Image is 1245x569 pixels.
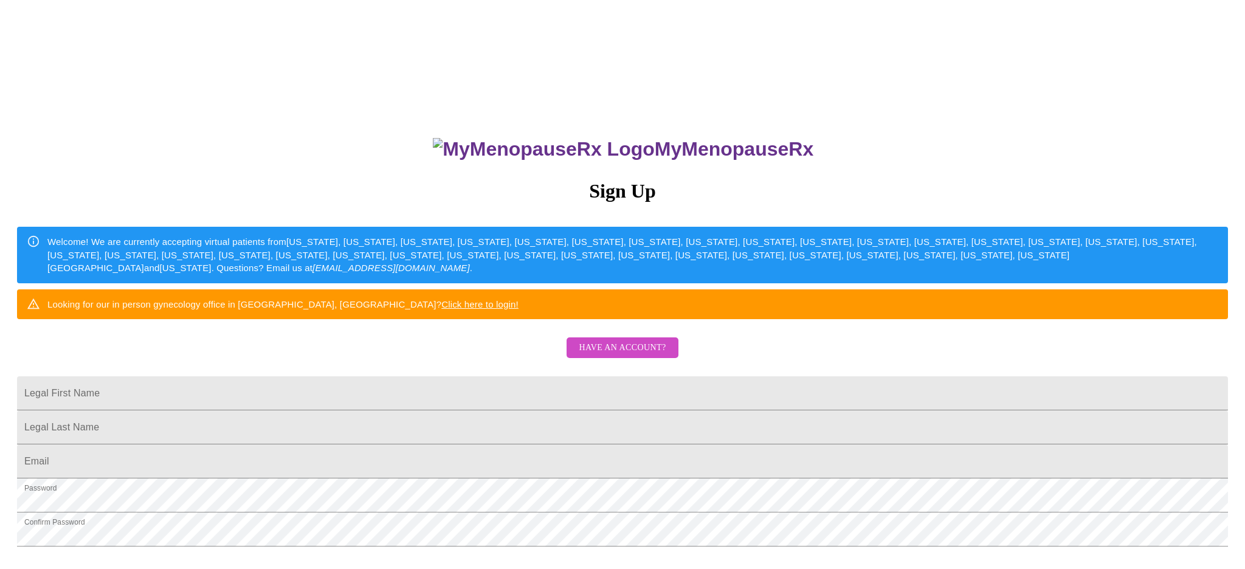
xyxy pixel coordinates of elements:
[567,337,678,359] button: Have an account?
[312,263,470,273] em: [EMAIL_ADDRESS][DOMAIN_NAME]
[579,340,666,356] span: Have an account?
[17,180,1228,202] h3: Sign Up
[19,138,1229,160] h3: MyMenopauseRx
[441,299,519,309] a: Click here to login!
[47,230,1218,279] div: Welcome! We are currently accepting virtual patients from [US_STATE], [US_STATE], [US_STATE], [US...
[564,351,681,361] a: Have an account?
[47,293,519,316] div: Looking for our in person gynecology office in [GEOGRAPHIC_DATA], [GEOGRAPHIC_DATA]?
[433,138,654,160] img: MyMenopauseRx Logo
